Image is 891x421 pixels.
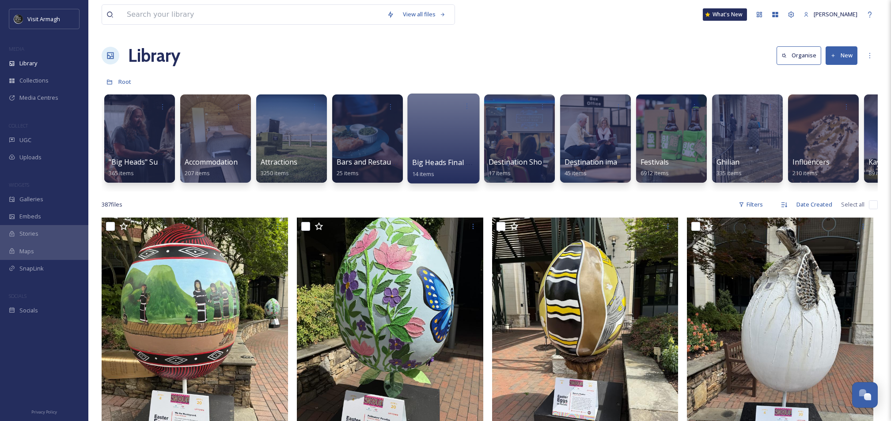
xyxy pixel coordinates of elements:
a: Privacy Policy [31,406,57,417]
span: Festivals [641,157,669,167]
span: Uploads [19,153,42,162]
span: Attractions [261,157,297,167]
a: Attractions3250 items [261,158,297,177]
span: 25 items [337,169,359,177]
span: 45 items [565,169,587,177]
span: Root [118,78,131,86]
span: 365 items [109,169,134,177]
span: Galleries [19,195,43,203]
button: Organise [777,46,821,64]
span: Accommodation [185,157,238,167]
span: 207 items [185,169,210,177]
span: MEDIA [9,45,24,52]
span: Library [19,59,37,68]
span: Influencers [792,157,830,167]
span: WIDGETS [9,181,29,188]
span: Maps [19,247,34,256]
span: COLLECT [9,122,28,129]
span: Ghilian [717,157,739,167]
span: SnapLink [19,264,44,273]
a: View all files [398,6,450,23]
span: 6912 items [641,169,669,177]
span: 335 items [717,169,742,177]
a: Destination imagery45 items [565,158,632,177]
span: [PERSON_NAME] [814,10,857,18]
img: THE-FIRST-PLACE-VISIT-ARMAGH.COM-BLACK.jpg [14,15,23,23]
div: Filters [734,196,767,213]
span: Big Heads Final Videos [412,158,488,167]
input: Search your library [122,5,383,24]
span: 14 items [412,169,435,177]
a: Destination Showcase, The Alex, [DATE]17 items [489,158,621,177]
a: [PERSON_NAME] [799,6,862,23]
a: Bars and Restaurants25 items [337,158,409,177]
a: Library [128,42,180,69]
a: Big Heads Final Videos14 items [412,158,488,178]
a: Accommodation207 items [185,158,238,177]
span: SOCIALS [9,293,27,299]
span: Stories [19,229,38,238]
button: Open Chat [852,382,878,408]
a: Organise [777,46,826,64]
a: "Big Heads" Summer Content 2025365 items [109,158,224,177]
span: Select all [841,200,864,209]
a: Root [118,76,131,87]
span: Destination imagery [565,157,632,167]
span: Destination Showcase, The Alex, [DATE] [489,157,621,167]
a: Ghilian335 items [717,158,742,177]
span: 89 items [868,169,891,177]
span: Collections [19,76,49,85]
span: "Big Heads" Summer Content 2025 [109,157,224,167]
span: 17 items [489,169,511,177]
a: Influencers210 items [792,158,830,177]
a: What's New [703,8,747,21]
button: New [826,46,857,64]
span: Socials [19,306,38,315]
span: Privacy Policy [31,409,57,415]
span: 210 items [792,169,818,177]
a: Festivals6912 items [641,158,669,177]
span: Embeds [19,212,41,221]
span: 3250 items [261,169,289,177]
span: Media Centres [19,94,58,102]
div: Date Created [792,196,837,213]
span: Bars and Restaurants [337,157,409,167]
span: Visit Armagh [27,15,60,23]
span: 387 file s [102,200,122,209]
span: UGC [19,136,31,144]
